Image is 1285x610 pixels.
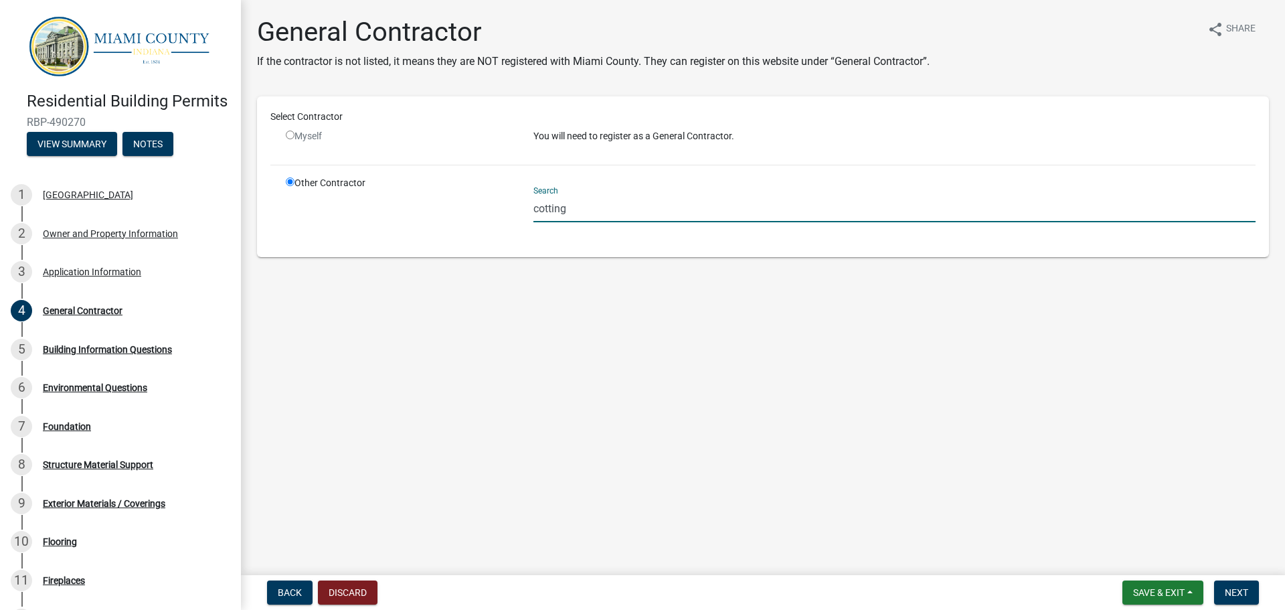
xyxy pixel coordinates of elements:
span: RBP-490270 [27,116,214,129]
input: Search... [533,195,1256,222]
h1: General Contractor [257,16,930,48]
span: Save & Exit [1133,587,1185,598]
div: [GEOGRAPHIC_DATA] [43,190,133,200]
i: share [1207,21,1223,37]
button: shareShare [1197,16,1266,42]
div: Other Contractor [276,176,523,244]
div: Owner and Property Information [43,229,178,238]
wm-modal-confirm: Summary [27,140,117,151]
img: Miami County, Indiana [27,14,220,78]
h4: Residential Building Permits [27,92,230,111]
div: Flooring [43,537,77,546]
div: 10 [11,531,32,552]
div: 6 [11,377,32,398]
div: Environmental Questions [43,383,147,392]
div: 8 [11,454,32,475]
div: Myself [286,129,513,143]
p: If the contractor is not listed, it means they are NOT registered with Miami County. They can reg... [257,54,930,70]
div: 11 [11,570,32,591]
p: You will need to register as a General Contractor. [533,129,1256,143]
button: Save & Exit [1122,581,1203,605]
div: General Contractor [43,306,122,315]
button: Back [267,581,313,605]
div: Exterior Materials / Coverings [43,499,165,508]
span: Share [1226,21,1256,37]
div: Select Contractor [260,110,1266,124]
span: Back [278,587,302,598]
div: Fireplaces [43,576,85,585]
div: Foundation [43,422,91,431]
div: 5 [11,339,32,360]
wm-modal-confirm: Notes [122,140,173,151]
button: Discard [318,581,377,605]
div: 3 [11,261,32,283]
button: Next [1214,581,1259,605]
div: 4 [11,300,32,321]
span: Next [1225,587,1248,598]
button: Notes [122,132,173,156]
div: Application Information [43,267,141,277]
div: Structure Material Support [43,460,153,469]
div: Building Information Questions [43,345,172,354]
div: 9 [11,493,32,514]
div: 7 [11,416,32,437]
div: 1 [11,184,32,206]
button: View Summary [27,132,117,156]
div: 2 [11,223,32,244]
